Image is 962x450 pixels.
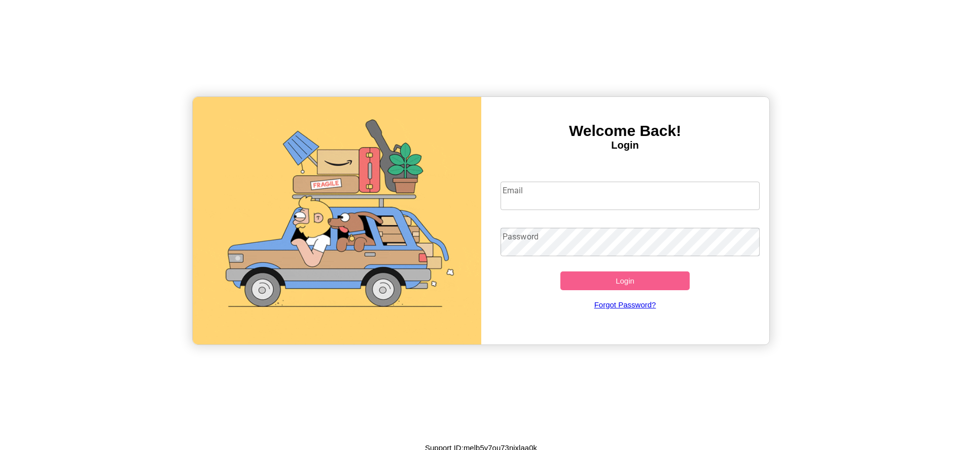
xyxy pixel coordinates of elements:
a: Forgot Password? [495,290,755,319]
h3: Welcome Back! [481,122,769,140]
h4: Login [481,140,769,151]
img: gif [193,97,481,344]
button: Login [560,271,690,290]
